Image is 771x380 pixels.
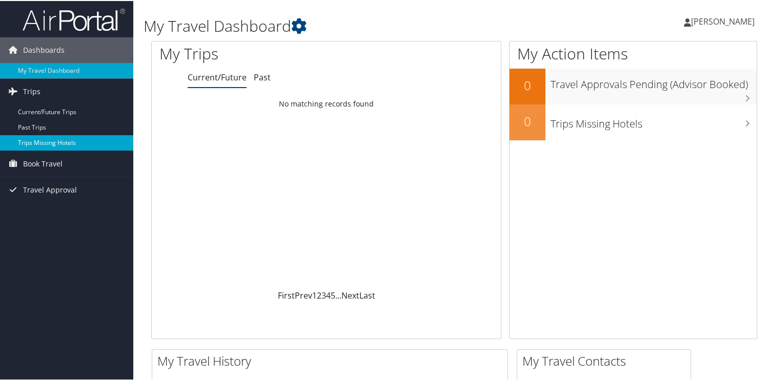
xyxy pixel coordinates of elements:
a: Prev [295,289,312,300]
a: [PERSON_NAME] [684,5,765,36]
span: Dashboards [23,36,65,62]
a: Current/Future [188,71,247,82]
a: 2 [317,289,321,300]
span: … [335,289,341,300]
a: 5 [331,289,335,300]
h2: My Travel History [157,351,508,369]
a: Last [359,289,375,300]
h2: 0 [510,76,545,93]
h2: 0 [510,112,545,129]
h1: My Travel Dashboard [144,14,558,36]
h1: My Trips [159,42,348,64]
h2: My Travel Contacts [522,351,691,369]
h1: My Action Items [510,42,757,64]
h3: Trips Missing Hotels [551,111,757,130]
a: 0Trips Missing Hotels [510,103,757,139]
td: No matching records found [152,94,501,112]
a: First [278,289,295,300]
a: Next [341,289,359,300]
span: Trips [23,78,40,103]
a: 0Travel Approvals Pending (Advisor Booked) [510,68,757,103]
span: Book Travel [23,150,63,176]
span: Travel Approval [23,176,77,202]
a: 1 [312,289,317,300]
a: Past [254,71,271,82]
h3: Travel Approvals Pending (Advisor Booked) [551,71,757,91]
span: [PERSON_NAME] [691,15,755,26]
a: 3 [321,289,326,300]
img: airportal-logo.png [23,7,125,31]
a: 4 [326,289,331,300]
